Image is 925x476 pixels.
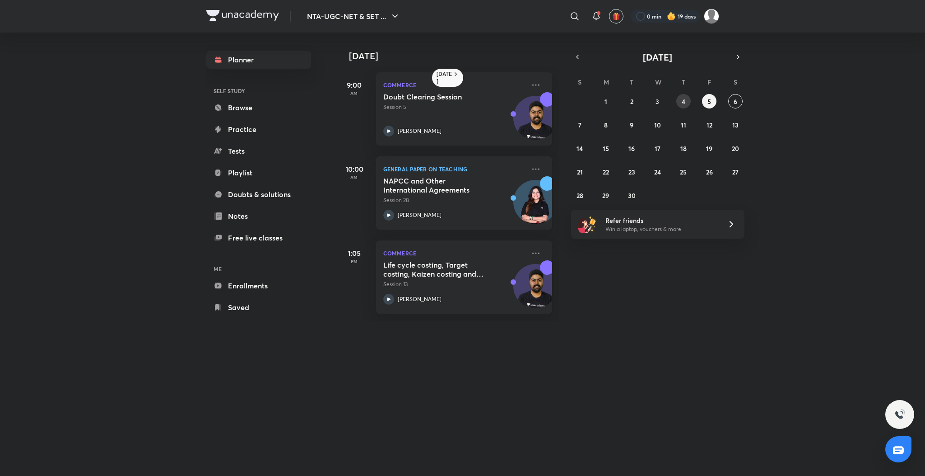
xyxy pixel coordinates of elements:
abbr: Friday [707,78,711,86]
abbr: September 8, 2025 [604,121,608,129]
abbr: September 26, 2025 [706,168,713,176]
p: Commerce [383,80,525,90]
button: September 1, 2025 [599,94,613,108]
abbr: September 16, 2025 [628,144,635,153]
button: September 14, 2025 [572,141,587,156]
a: Doubts & solutions [206,185,311,203]
abbr: September 5, 2025 [707,97,711,106]
abbr: September 22, 2025 [603,168,609,176]
abbr: September 13, 2025 [732,121,739,129]
abbr: Sunday [578,78,581,86]
abbr: September 21, 2025 [577,168,583,176]
h5: Life cycle costing, Target costing, Kaizen costing and JIT [383,260,496,278]
img: Avatar [514,269,557,312]
abbr: September 19, 2025 [706,144,712,153]
button: September 21, 2025 [572,165,587,179]
button: September 2, 2025 [624,94,639,108]
h5: 1:05 [336,248,372,259]
button: September 13, 2025 [728,118,743,132]
abbr: September 11, 2025 [681,121,686,129]
abbr: Monday [604,78,609,86]
img: Avatar [514,185,557,228]
button: September 28, 2025 [572,188,587,203]
a: Free live classes [206,229,311,247]
button: September 27, 2025 [728,165,743,179]
button: September 8, 2025 [599,118,613,132]
img: Sakshi Nath [704,9,719,24]
img: Company Logo [206,10,279,21]
p: Session 13 [383,280,525,288]
p: Session 28 [383,196,525,204]
p: Commerce [383,248,525,259]
p: AM [336,174,372,180]
button: [DATE] [584,51,732,63]
abbr: September 27, 2025 [732,168,739,176]
abbr: Thursday [682,78,685,86]
abbr: September 29, 2025 [602,191,609,200]
button: September 16, 2025 [624,141,639,156]
h4: [DATE] [349,51,561,61]
button: September 20, 2025 [728,141,743,156]
button: September 10, 2025 [650,118,665,132]
button: September 23, 2025 [624,165,639,179]
p: [PERSON_NAME] [398,127,442,135]
abbr: Wednesday [655,78,661,86]
h5: NAPCC and Other International Agreements [383,176,496,194]
abbr: September 14, 2025 [576,144,583,153]
img: Avatar [514,101,557,144]
abbr: September 10, 2025 [654,121,661,129]
button: September 4, 2025 [676,94,691,108]
abbr: September 2, 2025 [630,97,633,106]
h5: Doubt Clearing Session [383,92,496,101]
span: [DATE] [643,51,672,63]
abbr: September 23, 2025 [628,168,635,176]
p: PM [336,259,372,264]
a: Notes [206,207,311,225]
button: September 5, 2025 [702,94,716,108]
h6: [DATE] [437,71,452,85]
a: Tests [206,142,311,160]
abbr: September 9, 2025 [630,121,633,129]
button: September 19, 2025 [702,141,716,156]
h5: 9:00 [336,80,372,90]
h6: SELF STUDY [206,83,311,99]
img: streak [667,12,676,21]
button: September 15, 2025 [599,141,613,156]
p: General Paper on Teaching [383,164,525,174]
p: Win a laptop, vouchers & more [605,225,716,233]
abbr: September 7, 2025 [578,121,581,129]
button: September 7, 2025 [572,118,587,132]
button: September 3, 2025 [650,94,665,108]
p: [PERSON_NAME] [398,211,442,219]
abbr: September 3, 2025 [655,97,659,106]
p: Session 5 [383,103,525,111]
abbr: September 17, 2025 [655,144,660,153]
abbr: September 6, 2025 [734,97,737,106]
h5: 10:00 [336,164,372,174]
abbr: September 4, 2025 [682,97,685,106]
abbr: Saturday [734,78,737,86]
abbr: September 24, 2025 [654,168,661,176]
img: avatar [612,12,620,20]
abbr: September 30, 2025 [628,191,636,200]
img: ttu [894,409,905,420]
button: NTA-UGC-NET & SET ... [302,7,406,25]
a: Saved [206,298,311,316]
button: September 25, 2025 [676,165,691,179]
abbr: September 25, 2025 [680,168,687,176]
h6: Refer friends [605,216,716,225]
button: September 17, 2025 [650,141,665,156]
button: September 12, 2025 [702,118,716,132]
button: September 9, 2025 [624,118,639,132]
img: referral [578,215,596,233]
abbr: September 20, 2025 [732,144,739,153]
button: September 24, 2025 [650,165,665,179]
h6: ME [206,261,311,277]
abbr: Tuesday [630,78,633,86]
button: September 11, 2025 [676,118,691,132]
a: Browse [206,99,311,117]
a: Company Logo [206,10,279,23]
button: September 6, 2025 [728,94,743,108]
abbr: September 12, 2025 [707,121,712,129]
a: Playlist [206,164,311,182]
